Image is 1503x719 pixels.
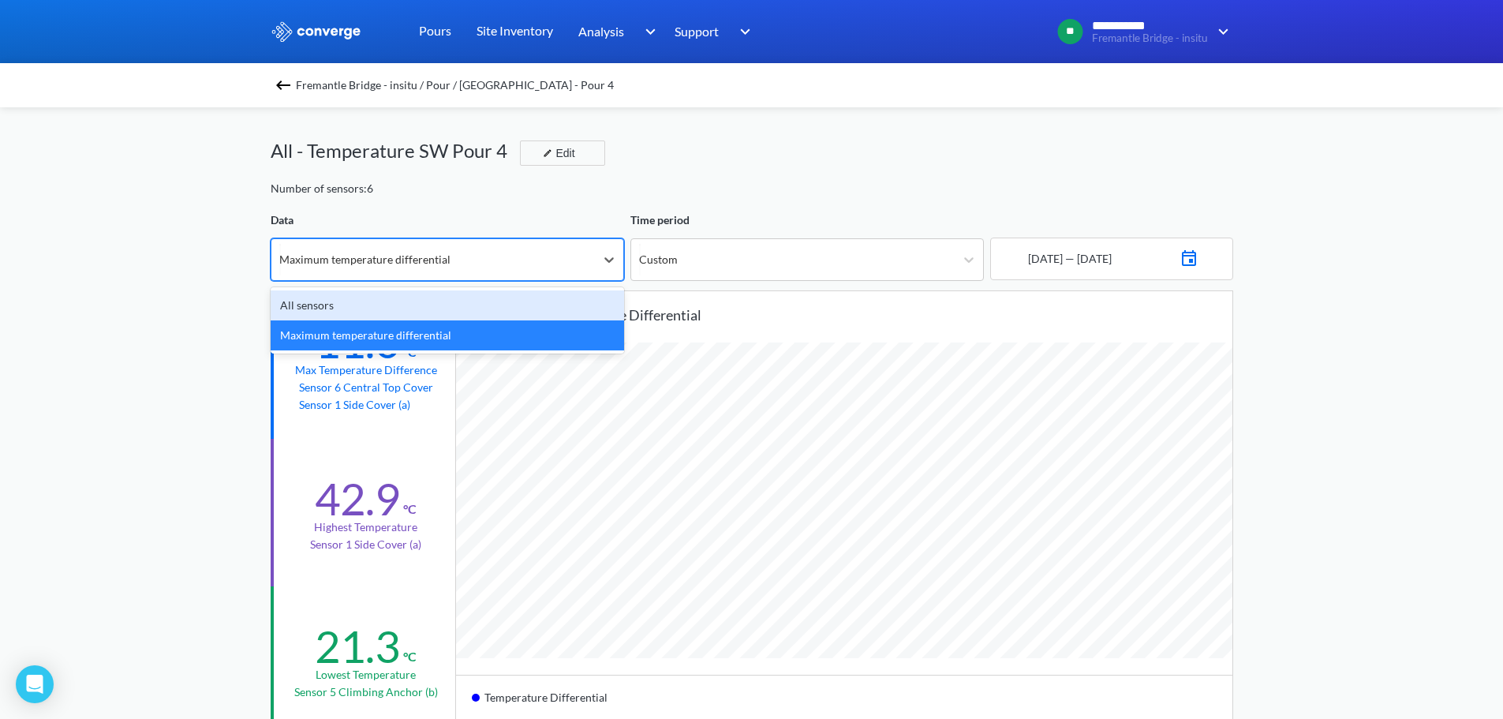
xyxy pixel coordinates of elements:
p: Sensor 6 Central Top Cover [299,379,433,396]
div: Maximum temperature differential [481,304,1232,326]
div: Highest temperature [314,519,417,536]
div: Number of sensors: 6 [271,180,373,197]
div: Edit [537,144,578,163]
p: Sensor 5 Climbing Anchor (b) [294,683,438,701]
img: edit-icon.svg [543,148,552,158]
img: downArrow.svg [634,22,660,41]
span: Analysis [578,21,624,41]
div: Max temperature difference [295,361,437,379]
span: Fremantle Bridge - insitu / Pour / [GEOGRAPHIC_DATA] - Pour 4 [296,74,614,96]
img: downArrow.svg [1208,22,1233,41]
div: Lowest temperature [316,666,416,683]
div: 21.3 [315,620,400,673]
div: Maximum temperature differential [279,251,451,268]
span: Support [675,21,719,41]
div: Time period [630,212,984,229]
div: All - Temperature SW Pour 4 [271,136,520,166]
button: Edit [520,140,605,166]
img: logo_ewhite.svg [271,21,362,42]
div: 42.9 [315,472,400,526]
div: Open Intercom Messenger [16,665,54,703]
span: Fremantle Bridge - insitu [1092,32,1208,44]
div: Maximum temperature differential [271,320,624,350]
p: Sensor 1 Side Cover (a) [310,536,421,553]
div: [DATE] — [DATE] [1025,250,1112,268]
img: backspace.svg [274,76,293,95]
div: Custom [639,251,678,268]
div: All sensors [271,290,624,320]
div: Data [271,212,624,229]
img: downArrow.svg [730,22,755,41]
img: calendar_icon_blu.svg [1180,245,1198,268]
p: Sensor 1 Side Cover (a) [299,396,433,414]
